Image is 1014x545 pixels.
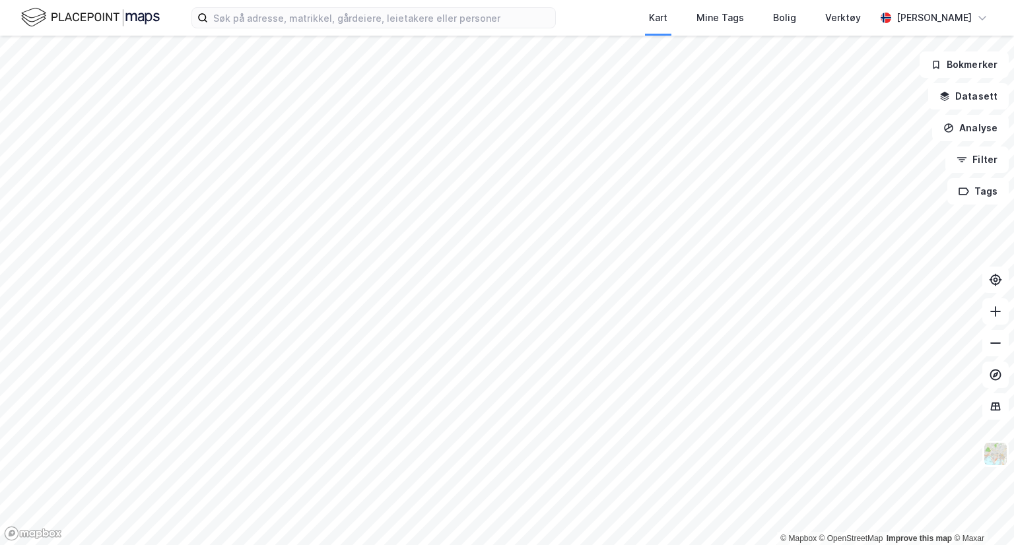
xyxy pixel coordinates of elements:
img: logo.f888ab2527a4732fd821a326f86c7f29.svg [21,6,160,29]
div: Mine Tags [696,10,744,26]
img: Z [983,441,1008,466]
div: Kart [649,10,667,26]
button: Datasett [928,83,1009,110]
a: Improve this map [887,534,952,543]
a: Mapbox homepage [4,526,62,541]
input: Søk på adresse, matrikkel, gårdeiere, leietakere eller personer [208,8,555,28]
div: Verktøy [825,10,861,26]
a: Maxar [954,534,984,543]
a: OpenStreetMap [819,534,883,543]
button: Tags [947,178,1009,205]
div: Bolig [773,10,796,26]
button: Filter [945,146,1009,173]
button: Bokmerker [920,51,1009,78]
a: Mapbox [780,534,817,543]
button: Analyse [932,115,1009,141]
div: [PERSON_NAME] [896,10,972,26]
